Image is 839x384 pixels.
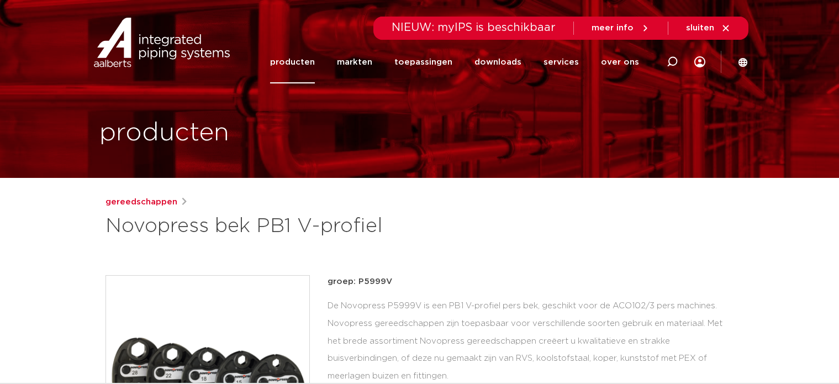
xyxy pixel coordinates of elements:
[543,41,579,83] a: services
[394,41,452,83] a: toepassingen
[328,275,734,288] p: groep: P5999V
[270,41,315,83] a: producten
[99,115,229,151] h1: producten
[392,22,556,33] span: NIEUW: myIPS is beschikbaar
[592,23,650,33] a: meer info
[474,41,521,83] a: downloads
[105,213,520,240] h1: Novopress bek PB1 V-profiel
[337,41,372,83] a: markten
[105,196,177,209] a: gereedschappen
[592,24,634,32] span: meer info
[686,24,714,32] span: sluiten
[601,41,639,83] a: over ons
[686,23,731,33] a: sluiten
[270,41,639,83] nav: Menu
